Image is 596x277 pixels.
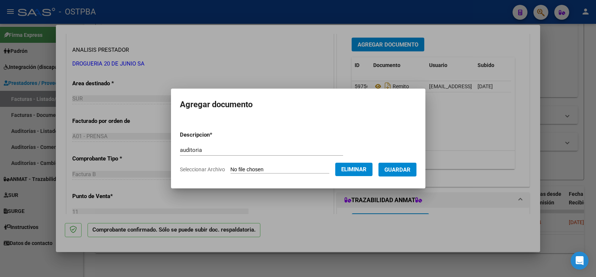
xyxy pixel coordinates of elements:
[180,131,251,139] p: Descripcion
[571,252,589,270] div: Open Intercom Messenger
[378,163,416,176] button: Guardar
[341,166,367,173] span: Eliminar
[335,163,372,176] button: Eliminar
[180,166,225,172] span: Seleccionar Archivo
[180,98,416,112] h2: Agregar documento
[384,166,410,173] span: Guardar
